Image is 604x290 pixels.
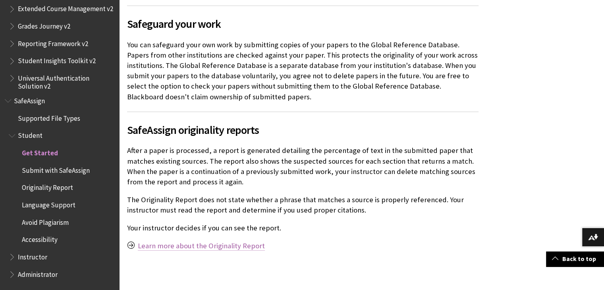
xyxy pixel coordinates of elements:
p: The Originality Report does not state whether a phrase that matches a source is properly referenc... [127,195,479,215]
span: SafeAssign originality reports [127,122,479,138]
span: Safeguard your work [127,15,479,32]
p: After a paper is processed, a report is generated detailing the percentage of text in the submitt... [127,145,479,187]
span: Supported File Types [18,112,80,122]
span: Extended Course Management v2 [18,2,113,13]
span: Avoid Plagiarism [22,216,69,226]
span: Student Insights Toolkit v2 [18,54,96,65]
span: SafeAssign [14,94,45,105]
nav: Book outline for Blackboard SafeAssign [5,94,114,281]
a: Learn more about the Originality Report [138,241,265,251]
p: Your instructor decides if you can see the report. [127,223,479,233]
span: Administrator [18,268,58,278]
span: Reporting Framework v2 [18,37,88,48]
span: Grades Journey v2 [18,19,70,30]
span: Get Started [22,146,58,157]
span: Language Support [22,198,75,209]
span: Accessibility [22,233,58,244]
a: Back to top [546,251,604,266]
span: Universal Authentication Solution v2 [18,72,114,90]
span: Student [18,129,42,140]
p: You can safeguard your own work by submitting copies of your papers to the Global Reference Datab... [127,40,479,102]
span: Instructor [18,250,47,261]
span: Submit with SafeAssign [22,164,90,174]
span: Originality Report [22,181,73,192]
